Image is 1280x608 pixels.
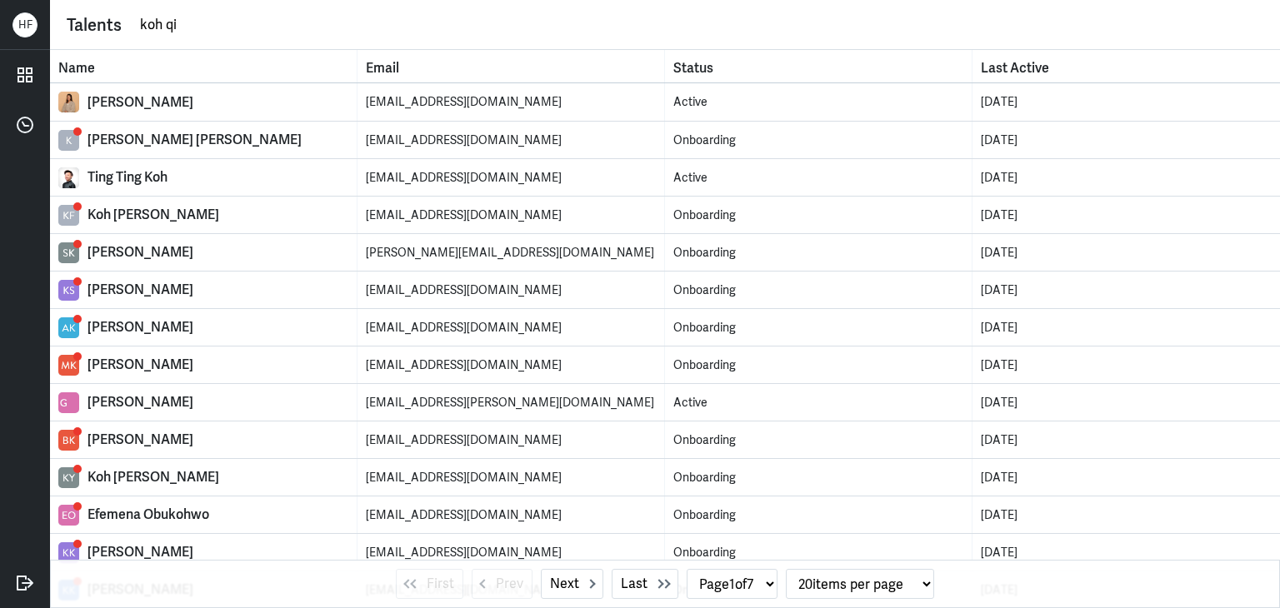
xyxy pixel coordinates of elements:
[496,574,523,594] span: Prev
[58,505,348,526] a: Efemena Obukohwo
[665,234,972,271] td: Status
[366,506,656,524] div: [EMAIL_ADDRESS][DOMAIN_NAME]
[87,394,348,411] div: [PERSON_NAME]
[472,569,532,599] button: Prev
[357,309,665,346] td: Email
[673,244,963,262] div: Onboarding
[981,431,1272,449] div: [DATE]
[366,207,656,224] div: [EMAIL_ADDRESS][DOMAIN_NAME]
[87,207,348,223] div: Koh [PERSON_NAME]
[972,534,1280,571] td: Last Active
[50,421,357,458] td: Name
[981,93,1272,111] div: [DATE]
[673,169,963,187] div: Active
[87,282,348,298] div: [PERSON_NAME]
[665,496,972,533] td: Status
[621,574,647,594] span: Last
[50,534,357,571] td: Name
[357,234,665,271] td: Email
[665,122,972,158] td: Status
[87,544,348,561] div: [PERSON_NAME]
[87,132,348,148] div: [PERSON_NAME] [PERSON_NAME]
[357,272,665,308] td: Email
[357,83,665,121] td: Email
[50,159,357,196] td: Name
[981,544,1272,561] div: [DATE]
[366,132,656,149] div: [EMAIL_ADDRESS][DOMAIN_NAME]
[58,167,348,188] a: Ting Ting Koh
[357,384,665,421] td: Email
[981,394,1272,411] div: [DATE]
[50,197,357,233] td: Name
[972,384,1280,421] td: Last Active
[50,50,357,82] th: Toggle SortBy
[396,569,463,599] button: First
[12,12,37,37] div: H F
[366,244,656,262] div: [PERSON_NAME][EMAIL_ADDRESS][DOMAIN_NAME]
[366,431,656,449] div: [EMAIL_ADDRESS][DOMAIN_NAME]
[673,431,963,449] div: Onboarding
[50,234,357,271] td: Name
[972,459,1280,496] td: Last Active
[673,544,963,561] div: Onboarding
[612,569,678,599] button: Last
[981,282,1272,299] div: [DATE]
[972,197,1280,233] td: Last Active
[87,431,348,448] div: [PERSON_NAME]
[665,421,972,458] td: Status
[50,122,357,158] td: Name
[972,234,1280,271] td: Last Active
[673,282,963,299] div: Onboarding
[972,421,1280,458] td: Last Active
[87,319,348,336] div: [PERSON_NAME]
[357,50,665,82] th: Toggle SortBy
[50,496,357,533] td: Name
[673,394,963,411] div: Active
[981,356,1272,374] div: [DATE]
[87,506,348,523] div: Efemena Obukohwo
[58,317,348,338] a: [PERSON_NAME]
[665,197,972,233] td: Status
[58,355,348,376] a: [PERSON_NAME]
[673,356,963,374] div: Onboarding
[972,272,1280,308] td: Last Active
[665,384,972,421] td: Status
[673,207,963,224] div: Onboarding
[366,394,656,411] div: [EMAIL_ADDRESS][PERSON_NAME][DOMAIN_NAME]
[357,159,665,196] td: Email
[357,122,665,158] td: Email
[87,244,348,261] div: [PERSON_NAME]
[665,459,972,496] td: Status
[366,469,656,486] div: [EMAIL_ADDRESS][DOMAIN_NAME]
[87,94,348,111] div: [PERSON_NAME]
[972,346,1280,383] td: Last Active
[138,12,1263,37] input: Search
[366,319,656,336] div: [EMAIL_ADDRESS][DOMAIN_NAME]
[981,506,1272,524] div: [DATE]
[981,319,1272,336] div: [DATE]
[58,392,348,413] a: [PERSON_NAME]
[972,50,1280,82] th: Toggle SortBy
[87,469,348,486] div: Koh [PERSON_NAME]
[58,242,348,263] a: [PERSON_NAME]
[357,459,665,496] td: Email
[50,346,357,383] td: Name
[673,469,963,486] div: Onboarding
[67,12,122,37] div: Talents
[50,459,357,496] td: Name
[972,159,1280,196] td: Last Active
[981,244,1272,262] div: [DATE]
[673,132,963,149] div: Onboarding
[665,159,972,196] td: Status
[981,132,1272,149] div: [DATE]
[58,467,348,488] a: Koh [PERSON_NAME]
[981,169,1272,187] div: [DATE]
[50,384,357,421] td: Name
[972,122,1280,158] td: Last Active
[50,309,357,346] td: Name
[366,282,656,299] div: [EMAIL_ADDRESS][DOMAIN_NAME]
[366,356,656,374] div: [EMAIL_ADDRESS][DOMAIN_NAME]
[665,534,972,571] td: Status
[357,346,665,383] td: Email
[58,130,348,151] a: [PERSON_NAME] [PERSON_NAME]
